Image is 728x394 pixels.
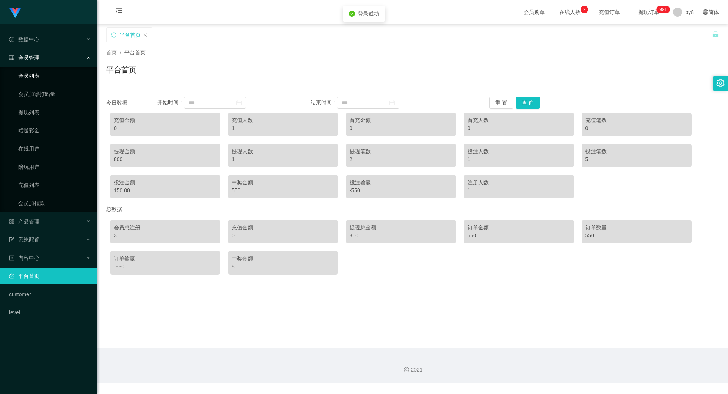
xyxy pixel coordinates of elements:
div: 2 [350,155,452,163]
div: 今日数据 [106,99,157,107]
div: 投注人数 [468,148,570,155]
span: 平台首页 [124,49,146,55]
div: 0 [232,232,334,240]
span: 提现订单 [634,9,663,15]
i: 图标: appstore-o [9,219,14,224]
a: 在线用户 [18,141,91,156]
span: 在线人数 [555,9,584,15]
span: 开始时间： [157,99,184,105]
div: 0 [114,124,217,132]
div: -550 [350,187,452,195]
i: 图标: table [9,55,14,60]
div: 投注笔数 [585,148,688,155]
div: 会员总注册 [114,224,217,232]
div: 提现笔数 [350,148,452,155]
sup: 2 [581,6,588,13]
div: 1 [468,155,570,163]
i: 图标: setting [716,79,725,87]
div: 800 [114,155,217,163]
i: 图标: calendar [389,100,395,105]
a: 提现列表 [18,105,91,120]
a: 图标: dashboard平台首页 [9,268,91,284]
div: 平台首页 [119,28,141,42]
div: 中奖金额 [232,179,334,187]
div: 充值笔数 [585,116,688,124]
div: 首充金额 [350,116,452,124]
div: 550 [585,232,688,240]
span: 产品管理 [9,218,39,224]
div: 注册人数 [468,179,570,187]
div: 提现人数 [232,148,334,155]
i: 图标: unlock [712,31,719,38]
button: 重 置 [489,97,513,109]
i: icon: check-circle [349,11,355,17]
div: 5 [585,155,688,163]
h1: 平台首页 [106,64,136,75]
span: 充值订单 [595,9,624,15]
div: 充值金额 [114,116,217,124]
div: 550 [232,187,334,195]
i: 图标: copyright [404,367,409,372]
div: 投注金额 [114,179,217,187]
button: 查 询 [516,97,540,109]
div: -550 [114,263,217,271]
i: 图标: close [143,33,147,38]
span: 数据中心 [9,36,39,42]
div: 3 [114,232,217,240]
span: 会员管理 [9,55,39,61]
a: 会员列表 [18,68,91,83]
i: 图标: form [9,237,14,242]
div: 订单输赢 [114,255,217,263]
div: 充值金额 [232,224,334,232]
div: 550 [468,232,570,240]
div: 1 [232,124,334,132]
a: 陪玩用户 [18,159,91,174]
div: 总数据 [106,202,719,216]
a: level [9,305,91,320]
span: 结束时间： [311,99,337,105]
span: / [120,49,121,55]
a: 会员加减打码量 [18,86,91,102]
a: 赠送彩金 [18,123,91,138]
i: 图标: global [703,9,708,15]
i: 图标: calendar [236,100,242,105]
a: 充值列表 [18,177,91,193]
i: 图标: menu-fold [106,0,132,25]
div: 0 [585,124,688,132]
div: 800 [350,232,452,240]
i: 图标: check-circle-o [9,37,14,42]
sup: 333 [656,6,670,13]
div: 订单金额 [468,224,570,232]
i: 图标: sync [111,32,116,38]
p: 2 [583,6,586,13]
span: 登录成功 [358,11,379,17]
div: 0 [350,124,452,132]
div: 2021 [103,366,722,374]
div: 1 [468,187,570,195]
img: logo.9652507e.png [9,8,21,18]
div: 150.00 [114,187,217,195]
span: 首页 [106,49,117,55]
div: 1 [232,155,334,163]
div: 0 [468,124,570,132]
div: 5 [232,263,334,271]
div: 提现金额 [114,148,217,155]
div: 首充人数 [468,116,570,124]
div: 投注输赢 [350,179,452,187]
a: 会员加扣款 [18,196,91,211]
i: 图标: profile [9,255,14,261]
div: 中奖金额 [232,255,334,263]
div: 提现总金额 [350,224,452,232]
a: customer [9,287,91,302]
div: 充值人数 [232,116,334,124]
div: 订单数量 [585,224,688,232]
span: 系统配置 [9,237,39,243]
span: 内容中心 [9,255,39,261]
